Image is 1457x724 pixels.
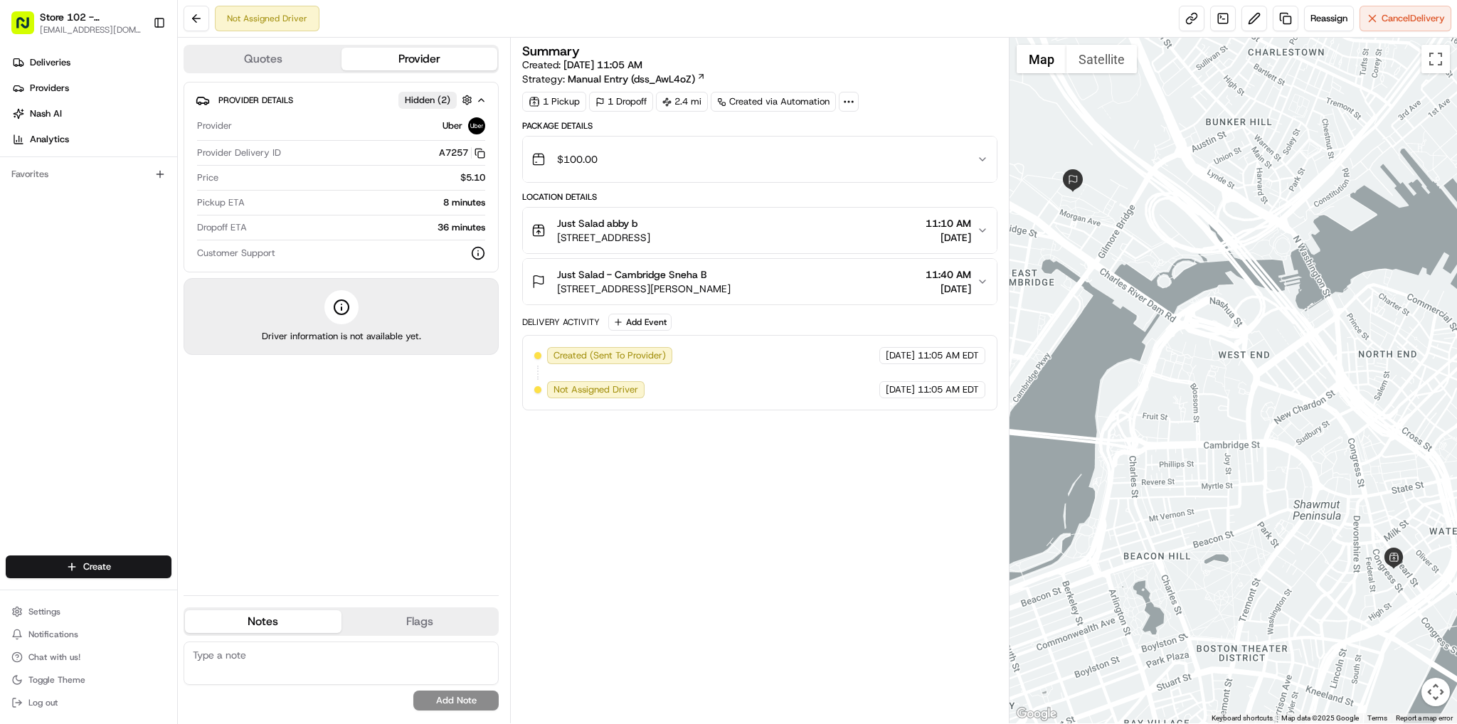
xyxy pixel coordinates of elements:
span: Customer Support [197,247,275,260]
div: Strategy: [522,72,706,86]
span: Map data ©2025 Google [1281,714,1359,722]
button: Create [6,555,171,578]
button: Keyboard shortcuts [1212,713,1273,723]
div: Package Details [522,120,997,132]
span: 11:10 AM [926,216,971,230]
div: 8 minutes [250,196,485,209]
div: 💻 [120,208,132,219]
a: Powered byPylon [100,240,172,252]
span: [STREET_ADDRESS] [557,230,650,245]
button: Store 102 - [GEOGRAPHIC_DATA] (Just Salad)[EMAIL_ADDRESS][DOMAIN_NAME] [6,6,147,40]
img: Nash [14,14,43,43]
span: Reassign [1310,12,1347,25]
span: $100.00 [557,152,598,166]
a: Deliveries [6,51,177,74]
div: Favorites [6,163,171,186]
div: Location Details [522,191,997,203]
span: 11:40 AM [926,267,971,282]
h3: Summary [522,45,580,58]
div: 1 Dropoff [589,92,653,112]
button: Reassign [1304,6,1354,31]
span: Price [197,171,218,184]
button: Notes [185,610,341,633]
img: 1736555255976-a54dd68f-1ca7-489b-9aae-adbdc363a1c4 [14,136,40,161]
div: 1 Pickup [522,92,586,112]
div: 📗 [14,208,26,219]
button: Toggle Theme [6,670,171,690]
button: Show satellite imagery [1066,45,1137,73]
a: 💻API Documentation [115,201,234,226]
span: Knowledge Base [28,206,109,220]
span: Settings [28,606,60,617]
div: 2.4 mi [656,92,708,112]
span: Nash AI [30,107,62,120]
button: Add Event [608,314,672,331]
span: Log out [28,697,58,708]
span: Create [83,560,111,573]
span: Created (Sent To Provider) [553,349,666,362]
span: API Documentation [134,206,228,220]
span: Provider Delivery ID [197,147,281,159]
button: $100.00 [523,137,996,182]
span: [DATE] 11:05 AM [563,58,642,71]
span: Hidden ( 2 ) [405,94,450,107]
button: Map camera controls [1421,678,1450,706]
button: Show street map [1017,45,1066,73]
button: Provider DetailsHidden (2) [196,88,487,112]
a: Terms (opens in new tab) [1367,714,1387,722]
a: Providers [6,77,177,100]
p: Welcome 👋 [14,57,259,80]
img: Google [1013,705,1060,723]
button: Provider [341,48,498,70]
div: 36 minutes [253,221,485,234]
button: Toggle fullscreen view [1421,45,1450,73]
button: Chat with us! [6,647,171,667]
button: CancelDelivery [1360,6,1451,31]
span: Analytics [30,133,69,146]
span: Chat with us! [28,651,80,663]
a: Created via Automation [711,92,836,112]
button: Store 102 - [GEOGRAPHIC_DATA] (Just Salad) [40,10,142,24]
a: Report a map error [1396,714,1453,722]
span: 11:05 AM EDT [918,383,979,396]
span: $5.10 [460,171,485,184]
span: Uber [443,119,462,132]
span: Pickup ETA [197,196,245,209]
a: Analytics [6,128,177,151]
span: [DATE] [886,349,915,362]
button: Quotes [185,48,341,70]
button: Flags [341,610,498,633]
span: Provider [197,119,232,132]
a: 📗Knowledge Base [9,201,115,226]
a: Manual Entry (dss_AwL4oZ) [568,72,706,86]
input: Clear [37,92,235,107]
div: Start new chat [48,136,233,150]
span: Just Salad - Cambridge Sneha B [557,267,706,282]
button: Start new chat [242,140,259,157]
span: [STREET_ADDRESS][PERSON_NAME] [557,282,731,296]
span: [DATE] [926,230,971,245]
span: Cancel Delivery [1382,12,1445,25]
div: We're available if you need us! [48,150,180,161]
span: Not Assigned Driver [553,383,638,396]
span: Created: [522,58,642,72]
span: [DATE] [886,383,915,396]
span: Dropoff ETA [197,221,247,234]
a: Nash AI [6,102,177,125]
button: Just Salad - Cambridge Sneha B[STREET_ADDRESS][PERSON_NAME]11:40 AM[DATE] [523,259,996,304]
span: 11:05 AM EDT [918,349,979,362]
button: Notifications [6,624,171,644]
span: [DATE] [926,282,971,296]
span: Toggle Theme [28,674,85,686]
span: Providers [30,82,69,95]
button: Settings [6,602,171,622]
button: [EMAIL_ADDRESS][DOMAIN_NAME] [40,24,142,36]
span: Just Salad abby b [557,216,637,230]
button: Just Salad abby b[STREET_ADDRESS]11:10 AM[DATE] [523,208,996,253]
span: Notifications [28,629,78,640]
button: A7257 [439,147,485,159]
span: Provider Details [218,95,293,106]
span: Deliveries [30,56,70,69]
